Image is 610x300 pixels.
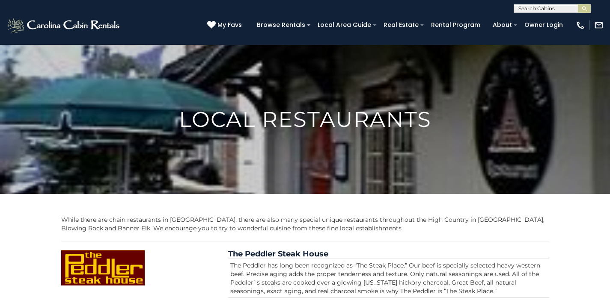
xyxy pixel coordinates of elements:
[6,17,122,34] img: White-1-2.png
[379,18,423,32] a: Real Estate
[313,18,375,32] a: Local Area Guide
[207,21,244,30] a: My Favs
[576,21,585,30] img: phone-regular-white.png
[488,18,516,32] a: About
[217,21,242,29] span: My Favs
[61,215,549,232] p: While there are chain restaurants in [GEOGRAPHIC_DATA], there are also many special unique restau...
[228,259,549,297] td: The Peddler has long been recognized as “The Steak Place.” Our beef is specially selected heavy w...
[253,18,309,32] a: Browse Rentals
[427,18,485,32] a: Rental Program
[520,18,567,32] a: Owner Login
[594,21,604,30] img: mail-regular-white.png
[61,250,145,285] img: The Peddler Steak House
[228,249,328,259] a: The Peddler Steak House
